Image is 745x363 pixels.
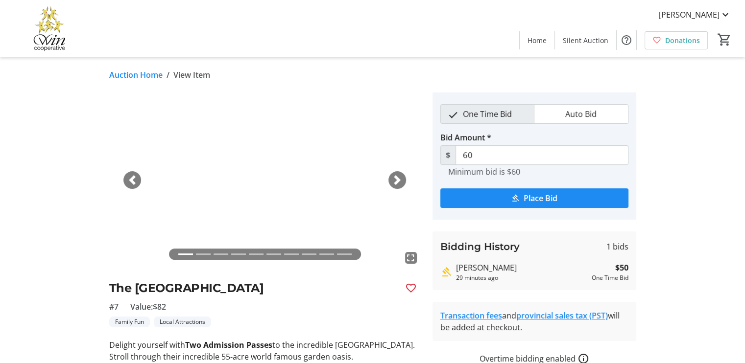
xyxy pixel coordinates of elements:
[659,9,720,21] span: [PERSON_NAME]
[559,105,602,123] span: Auto Bid
[615,262,628,273] strong: $50
[154,317,211,327] tr-label-badge: Local Attractions
[440,188,628,208] button: Place Bid
[563,35,608,45] span: Silent Auction
[457,105,518,123] span: One Time Bid
[555,31,616,49] a: Silent Auction
[606,241,628,252] span: 1 bids
[645,31,708,49] a: Donations
[130,301,166,313] span: Value: $82
[440,266,452,278] mat-icon: Highest bid
[405,252,417,264] mat-icon: fullscreen
[651,7,739,23] button: [PERSON_NAME]
[401,278,421,298] button: Favourite
[173,69,210,81] span: View Item
[448,167,520,177] tr-hint: Minimum bid is $60
[592,273,628,282] div: One Time Bid
[524,192,557,204] span: Place Bid
[109,317,150,327] tr-label-badge: Family Fun
[617,30,636,50] button: Help
[520,31,554,49] a: Home
[516,310,608,321] a: provincial sales tax (PST)
[440,310,502,321] a: Transaction fees
[716,31,733,48] button: Cart
[185,340,272,350] strong: Two Admission Passes
[440,145,456,165] span: $
[109,92,421,268] img: Image
[528,35,547,45] span: Home
[109,279,397,297] h2: The [GEOGRAPHIC_DATA]
[109,339,421,363] p: Delight yourself with to the incredible [GEOGRAPHIC_DATA]. Stroll through their incredible 55-acr...
[6,4,93,53] img: Victoria Women In Need Community Cooperative's Logo
[440,132,491,143] label: Bid Amount *
[440,239,520,254] h3: Bidding History
[167,69,169,81] span: /
[456,262,588,273] div: [PERSON_NAME]
[109,69,163,81] a: Auction Home
[109,301,119,313] span: #7
[440,310,628,333] div: and will be added at checkout.
[456,273,588,282] div: 29 minutes ago
[665,35,700,45] span: Donations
